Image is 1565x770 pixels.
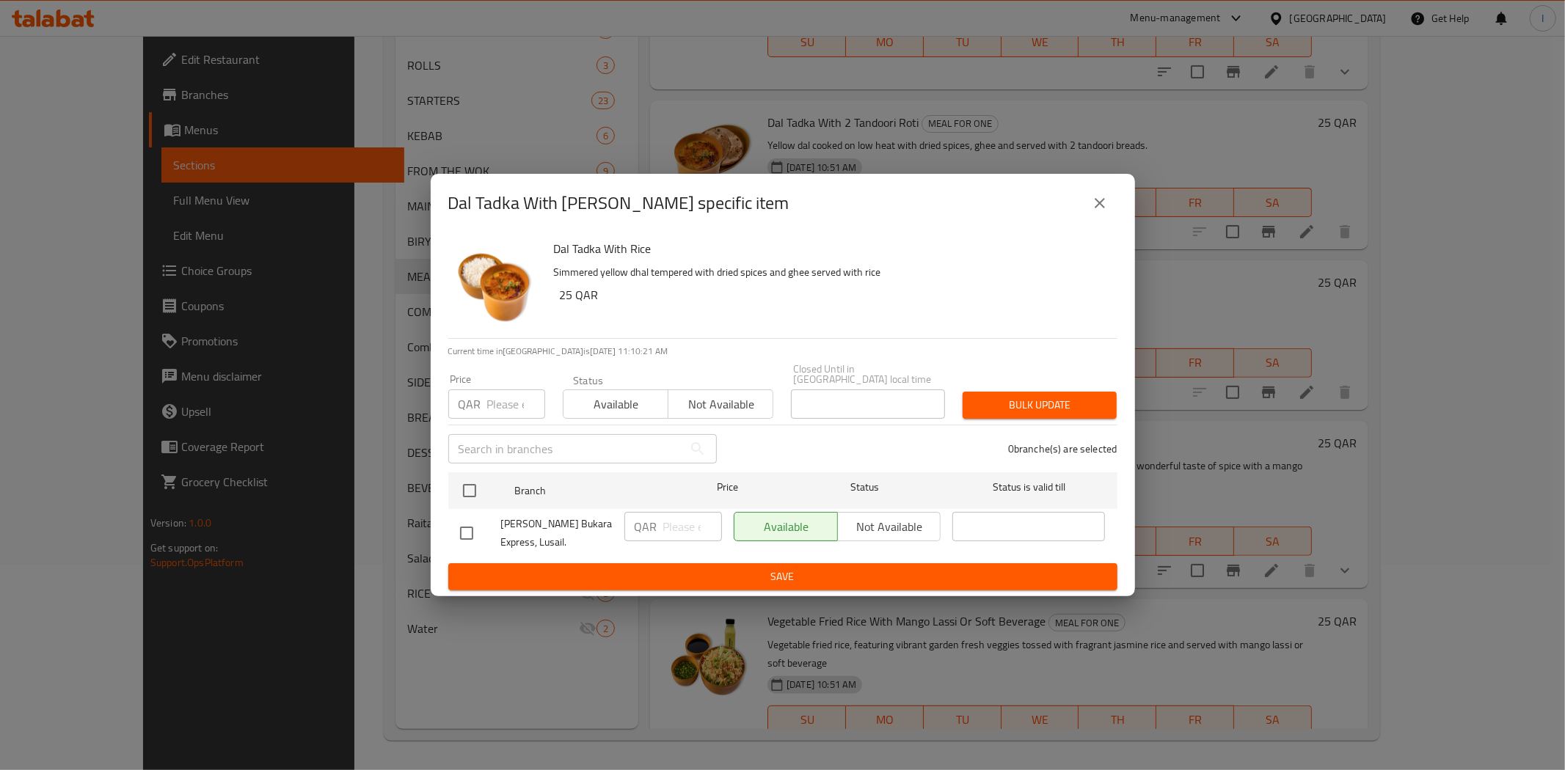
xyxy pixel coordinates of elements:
span: [PERSON_NAME] Bukara Express, Lusail. [501,515,613,551]
span: Status [788,478,941,496]
img: Dal Tadka With Rice [448,238,542,332]
button: Not available [668,389,773,419]
span: Available [569,394,663,415]
span: Branch [514,482,667,500]
span: Save [460,568,1106,586]
h2: Dal Tadka With [PERSON_NAME] specific item [448,191,789,215]
h6: 25 QAR [560,285,1106,305]
span: Bulk update [974,396,1105,414]
button: Bulk update [963,392,1117,419]
button: Available [563,389,668,419]
p: Current time in [GEOGRAPHIC_DATA] is [DATE] 11:10:21 AM [448,345,1117,358]
h6: Dal Tadka With Rice [554,238,1106,259]
input: Please enter price [663,512,722,541]
button: Save [448,563,1117,590]
p: QAR [459,395,481,413]
p: QAR [635,518,657,535]
p: Simmered yellow dhal tempered with dried spices and ghee served with rice [554,263,1106,282]
span: Not available [674,394,767,415]
span: Status is valid till [952,478,1105,496]
p: 0 branche(s) are selected [1008,441,1117,456]
span: Price [679,478,776,496]
input: Please enter price [487,389,545,419]
button: close [1082,186,1117,221]
input: Search in branches [448,434,683,463]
